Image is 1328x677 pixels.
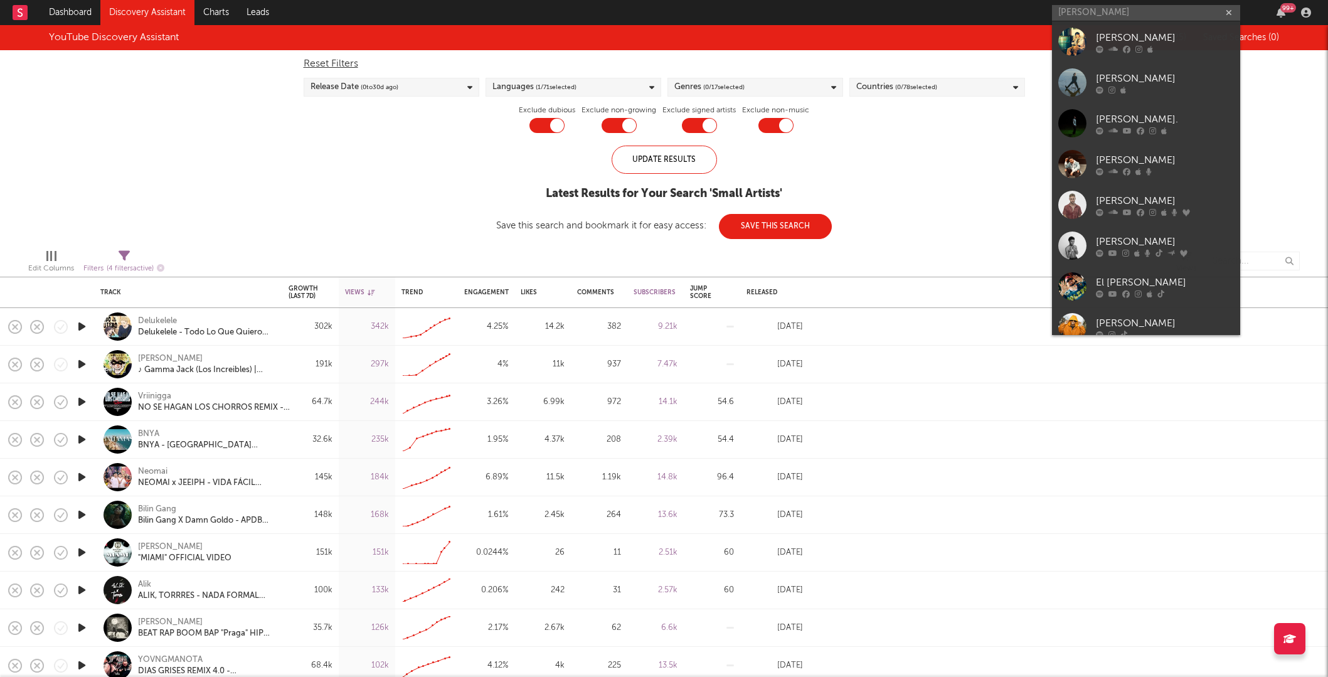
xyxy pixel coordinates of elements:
div: ♪ Gamma Jack (Los Increibles) | "Gamma" | [PERSON_NAME] (Official Music Video) [138,365,273,376]
div: Track [100,289,270,296]
div: 68.4k [289,658,332,673]
div: [PERSON_NAME] [1096,234,1234,249]
div: 4k [521,658,565,673]
div: 151k [289,545,332,560]
span: ( 0 / 78 selected) [895,80,937,95]
a: ALIK, TORRRES - NADA FORMAL [VISUALIZER] [138,590,273,602]
div: 2.45k [521,508,565,523]
a: "MIAMI" OFFICIAL VIDEO [138,553,231,564]
div: 148k [289,508,332,523]
a: NEOMAI x JEEIPH - VIDA FÁCIL (VIDEO OFICIAL) [138,477,273,489]
div: Jump Score [690,285,715,300]
div: 1.19k [577,470,621,485]
div: 2.51k [634,545,677,560]
div: BNYA [138,429,159,440]
div: [DATE] [746,395,803,410]
div: Countries [856,80,937,95]
div: 235k [345,432,389,447]
div: 14.1k [634,395,677,410]
div: Latest Results for Your Search ' Small Artists ' [496,186,832,201]
div: [PERSON_NAME] [1096,152,1234,168]
div: [PERSON_NAME] [138,617,273,628]
a: [PERSON_NAME] [1052,225,1240,266]
div: 26 [521,545,565,560]
a: DelukeleleDelukelele - Todo Lo Que Quiero (Official Lyric Video) [138,316,273,338]
div: [PERSON_NAME] [1096,193,1234,208]
div: Genres [674,80,745,95]
div: Neomai [138,466,167,477]
div: [DATE] [746,432,803,447]
div: 1.61 % [464,508,508,523]
label: Exclude non-growing [582,103,656,118]
div: 2.67k [521,621,565,636]
div: BNYA - [GEOGRAPHIC_DATA] ([PERSON_NAME]) Official Music Video | BIOGRAPHY [138,440,273,451]
div: 342k [345,319,389,334]
div: 2.39k [634,432,677,447]
button: 99+ [1277,8,1285,18]
div: Edit Columns [28,245,74,282]
div: Bilin Gang X Damn Goldo - APDB (Video Oficial) [138,515,273,526]
div: Comments [577,289,614,296]
div: 13.6k [634,508,677,523]
div: YouTube Discovery Assistant [49,30,179,45]
span: Saved Searches [1203,33,1279,42]
div: 297k [345,357,389,372]
div: 382 [577,319,621,334]
div: 11k [521,357,565,372]
a: Bilin Gang [138,504,176,515]
div: [DATE] [746,545,803,560]
a: Alik [138,579,151,590]
div: Trend [401,289,445,296]
div: DIAS GRISES REMIX 4.0 - YovngManota, [PERSON_NAME], GeezyDee, [PERSON_NAME], [PERSON_NAME] [138,666,273,677]
div: 208 [577,432,621,447]
div: Views [345,289,374,296]
div: 64.7k [289,395,332,410]
a: [PERSON_NAME] [138,541,203,553]
div: [DATE] [746,658,803,673]
div: Reset Filters [304,56,1025,72]
div: Released [746,289,784,296]
div: 302k [289,319,332,334]
div: [DATE] [746,583,803,598]
div: Subscribers [634,289,676,296]
div: 9.21k [634,319,677,334]
span: ( 1 / 71 selected) [536,80,576,95]
div: 11 [577,545,621,560]
div: 6.6k [634,621,677,636]
a: [PERSON_NAME]. [1052,103,1240,144]
div: 60 [690,545,734,560]
div: 11.5k [521,470,565,485]
div: 2.17 % [464,621,508,636]
a: El [PERSON_NAME] [1052,266,1240,307]
div: 937 [577,357,621,372]
div: [DATE] [746,508,803,523]
div: [PERSON_NAME] [1096,316,1234,331]
div: 99 + [1280,3,1296,13]
div: 972 [577,395,621,410]
div: [DATE] [746,621,803,636]
button: Save This Search [719,214,832,239]
a: [PERSON_NAME] [1052,62,1240,103]
div: 54.4 [690,432,734,447]
div: 151k [345,545,389,560]
div: [DATE] [746,319,803,334]
div: [DATE] [746,357,803,372]
div: 102k [345,658,389,673]
div: NO SE HAGAN LOS CHORROS REMIX - VRIINIGGA,@EzequielMatthysse,@_lolo_og,@Mamiyosoyelth [138,402,307,413]
div: Release Date [311,80,398,95]
div: El [PERSON_NAME] [1096,275,1234,290]
div: 4.25 % [464,319,508,334]
div: Growth (last 7d) [289,285,318,300]
div: 191k [289,357,332,372]
div: BEAT RAP BOOM BAP "Praga" HIP HOP USO LIBRE - [Prod. Rancio] [138,628,273,639]
a: [PERSON_NAME] [1052,184,1240,225]
div: 6.89 % [464,470,508,485]
div: Vriinigga [138,391,171,402]
div: Filters [83,261,164,277]
div: 244k [345,395,389,410]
